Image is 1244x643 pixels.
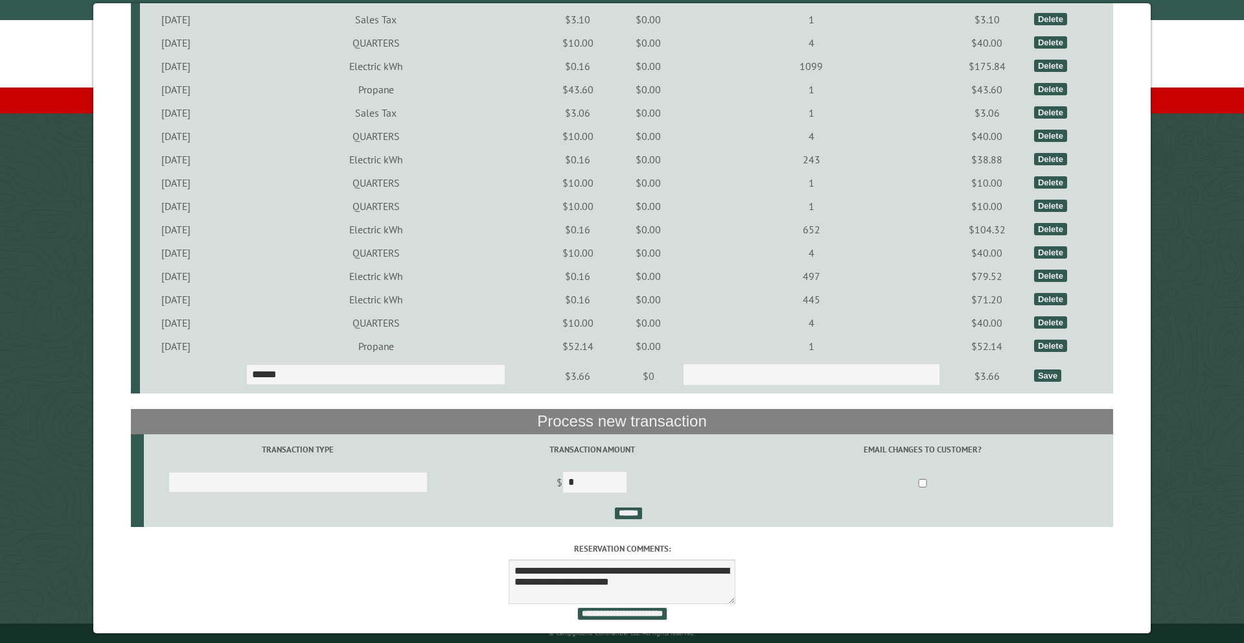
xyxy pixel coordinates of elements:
td: $40.00 [942,31,1032,54]
td: QUARTERS [213,124,539,148]
div: Delete [1034,36,1067,49]
td: [DATE] [140,148,213,171]
td: Propane [213,78,539,101]
td: $40.00 [942,241,1032,264]
td: $0.00 [616,8,680,31]
td: [DATE] [140,241,213,264]
td: 243 [680,148,942,171]
td: $0.16 [539,288,616,311]
td: 4 [680,241,942,264]
td: 4 [680,311,942,334]
td: 1 [680,171,942,194]
td: 652 [680,218,942,241]
td: Electric kWh [213,148,539,171]
div: Delete [1034,106,1067,119]
td: $0.16 [539,148,616,171]
td: [DATE] [140,78,213,101]
div: Delete [1034,153,1067,165]
td: 1 [680,194,942,218]
td: $3.06 [539,101,616,124]
label: Transaction Amount [454,443,730,456]
td: [DATE] [140,31,213,54]
td: $10.00 [539,31,616,54]
td: Electric kWh [213,54,539,78]
label: Email changes to customer? [734,443,1111,456]
td: $10.00 [539,171,616,194]
td: 445 [680,288,942,311]
td: $43.60 [539,78,616,101]
td: QUARTERS [213,241,539,264]
td: $3.10 [942,8,1032,31]
td: $10.00 [942,171,1032,194]
td: [DATE] [140,171,213,194]
td: [DATE] [140,218,213,241]
td: 1 [680,78,942,101]
td: $0.00 [616,171,680,194]
div: Delete [1034,60,1067,72]
td: [DATE] [140,334,213,358]
td: Sales Tax [213,8,539,31]
td: QUARTERS [213,171,539,194]
td: $0.00 [616,264,680,288]
td: $0.16 [539,264,616,288]
div: Delete [1034,293,1067,305]
td: 1 [680,334,942,358]
td: [DATE] [140,264,213,288]
td: Electric kWh [213,264,539,288]
td: [DATE] [140,194,213,218]
div: Delete [1034,13,1067,25]
div: Delete [1034,130,1067,142]
td: $79.52 [942,264,1032,288]
td: [DATE] [140,311,213,334]
td: Electric kWh [213,288,539,311]
div: Delete [1034,316,1067,329]
td: $40.00 [942,124,1032,148]
small: © Campground Commander LLC. All rights reserved. [549,629,695,637]
td: $3.06 [942,101,1032,124]
td: [DATE] [140,124,213,148]
td: $10.00 [539,194,616,218]
td: $38.88 [942,148,1032,171]
td: $104.32 [942,218,1032,241]
div: Delete [1034,200,1067,212]
td: $10.00 [539,241,616,264]
td: Electric kWh [213,218,539,241]
td: $175.84 [942,54,1032,78]
td: Propane [213,334,539,358]
td: $0.00 [616,334,680,358]
td: $0.00 [616,218,680,241]
td: 497 [680,264,942,288]
label: Reservation comments: [131,543,1114,555]
th: Process new transaction [131,409,1114,434]
td: $0.00 [616,54,680,78]
td: [DATE] [140,54,213,78]
td: QUARTERS [213,31,539,54]
div: Delete [1034,176,1067,189]
td: $0.00 [616,241,680,264]
label: Transaction Type [146,443,450,456]
td: $0.00 [616,288,680,311]
td: $10.00 [942,194,1032,218]
div: Delete [1034,246,1067,259]
td: $0.16 [539,54,616,78]
td: $0.00 [616,311,680,334]
td: $0.00 [616,124,680,148]
td: [DATE] [140,288,213,311]
td: $10.00 [539,311,616,334]
td: $10.00 [539,124,616,148]
td: 1 [680,8,942,31]
td: $3.66 [942,358,1032,394]
td: $52.14 [942,334,1032,358]
td: $0.00 [616,78,680,101]
div: Delete [1034,223,1067,235]
td: 1 [680,101,942,124]
td: 1099 [680,54,942,78]
td: $ [452,465,732,502]
td: $52.14 [539,334,616,358]
div: Save [1034,369,1061,382]
td: $0.00 [616,101,680,124]
td: $3.66 [539,358,616,394]
td: Sales Tax [213,101,539,124]
td: 4 [680,124,942,148]
div: Delete [1034,270,1067,282]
